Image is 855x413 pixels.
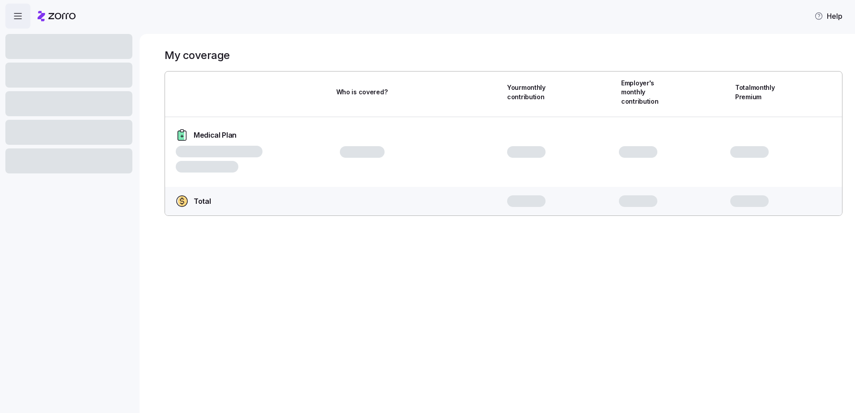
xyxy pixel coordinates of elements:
span: Who is covered? [336,88,388,97]
button: Help [807,7,850,25]
span: Total monthly Premium [735,83,785,101]
span: Medical Plan [194,130,237,141]
span: Your monthly contribution [507,83,557,101]
span: Help [814,11,842,21]
span: Total [194,196,211,207]
span: Employer's monthly contribution [621,79,671,106]
h1: My coverage [165,48,230,62]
